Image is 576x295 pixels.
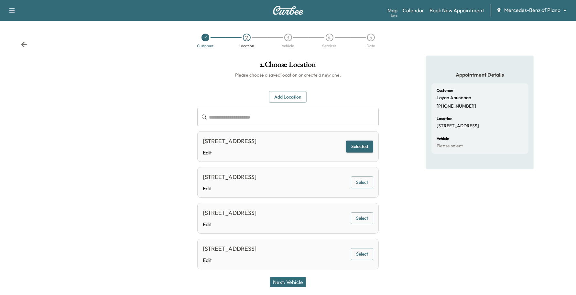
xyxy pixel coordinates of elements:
[429,6,484,14] a: Book New Appointment
[437,89,453,92] h6: Customer
[203,220,256,228] a: Edit
[243,34,251,41] div: 2
[437,117,452,121] h6: Location
[203,137,256,146] div: [STREET_ADDRESS]
[21,41,27,48] div: Back
[437,95,471,101] p: Layan Abunabaa
[431,71,528,78] h5: Appointment Details
[203,244,256,253] div: [STREET_ADDRESS]
[203,208,256,217] div: [STREET_ADDRESS]
[322,44,337,48] div: Services
[387,6,397,14] a: MapBeta
[203,256,256,264] a: Edit
[273,6,304,15] img: Curbee Logo
[282,44,294,48] div: Vehicle
[203,149,256,156] a: Edit
[437,123,479,129] p: [STREET_ADDRESS]
[367,34,375,41] div: 5
[326,34,333,41] div: 4
[203,173,256,182] div: [STREET_ADDRESS]
[391,13,397,18] div: Beta
[197,44,213,48] div: Customer
[504,6,560,14] span: Mercedes-Benz of Plano
[197,61,379,72] h1: 2 . Choose Location
[269,91,307,103] button: Add Location
[403,6,424,14] a: Calendar
[239,44,255,48] div: Location
[351,176,373,188] button: Select
[437,143,463,149] p: Please select
[351,248,373,260] button: Select
[270,277,306,287] button: Next: Vehicle
[346,141,373,153] button: Selected
[203,184,256,192] a: Edit
[437,137,449,141] h6: Vehicle
[437,103,476,109] p: [PHONE_NUMBER]
[284,34,292,41] div: 3
[367,44,375,48] div: Date
[197,72,379,78] h6: Please choose a saved location or create a new one.
[351,212,373,224] button: Select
